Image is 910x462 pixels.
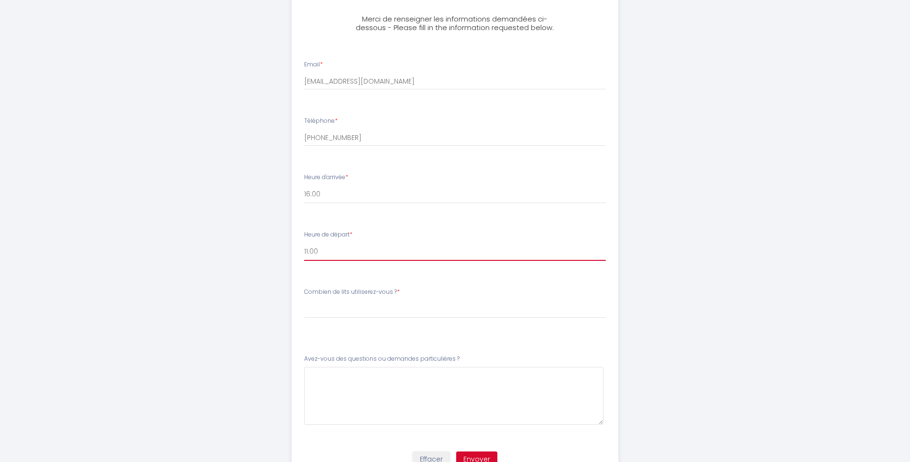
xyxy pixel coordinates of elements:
label: Avez-vous des questions ou demandes particulières ? [304,355,460,364]
label: Heure de départ [304,230,352,239]
label: Heure d'arrivée [304,173,348,182]
label: Email [304,60,323,69]
label: Téléphone [304,117,338,126]
label: Combien de lits utiliserez-vous ? [304,288,400,297]
h3: Merci de renseigner les informations demandées ci-dessous - Please fill in the information reques... [349,15,561,32]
